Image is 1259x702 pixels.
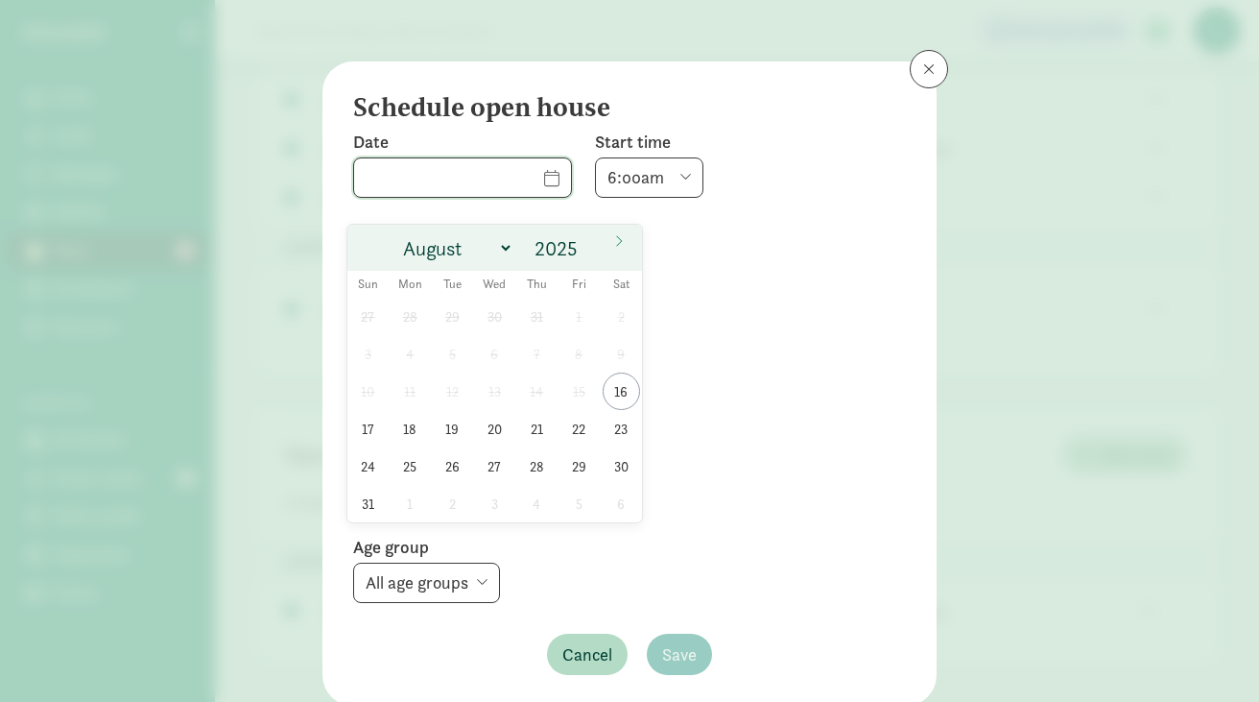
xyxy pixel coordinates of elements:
span: August 29, 2025 [560,448,598,485]
span: August 19, 2025 [434,410,471,448]
h4: Schedule open house [353,92,891,123]
label: Age group [353,536,906,559]
button: Save [647,634,712,675]
input: Year [529,235,590,262]
span: Tue [431,278,473,291]
span: August 25, 2025 [392,448,429,485]
span: Save [662,641,697,667]
span: August 26, 2025 [434,448,471,485]
span: Mon [389,278,431,291]
span: August 18, 2025 [392,410,429,448]
label: Start time [595,131,703,154]
span: September 2, 2025 [434,485,471,522]
span: Sun [347,278,390,291]
label: Date [353,131,572,154]
span: Thu [515,278,558,291]
span: August 22, 2025 [560,410,598,448]
span: September 4, 2025 [518,485,556,522]
iframe: Chat Widget [1163,610,1259,702]
select: Month [395,232,513,264]
span: August 24, 2025 [349,448,387,485]
span: August 20, 2025 [476,410,513,448]
span: Wed [473,278,515,291]
span: August 30, 2025 [603,448,640,485]
span: Cancel [562,641,612,667]
span: August 21, 2025 [518,410,556,448]
span: Fri [558,278,600,291]
span: August 31, 2025 [349,485,387,522]
button: Cancel [547,634,628,675]
span: August 17, 2025 [349,410,387,448]
span: August 16, 2025 [603,373,640,410]
span: September 5, 2025 [560,485,598,522]
span: September 6, 2025 [603,485,640,522]
span: Sat [600,278,642,291]
span: September 1, 2025 [392,485,429,522]
span: August 23, 2025 [603,410,640,448]
span: August 28, 2025 [518,448,556,485]
span: August 27, 2025 [476,448,513,485]
span: September 3, 2025 [476,485,513,522]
